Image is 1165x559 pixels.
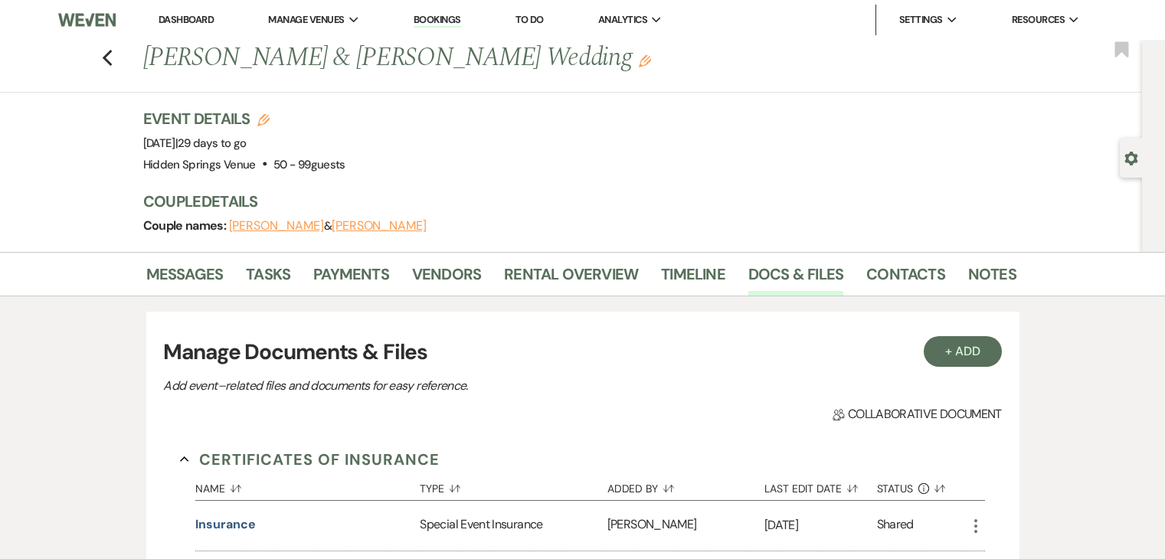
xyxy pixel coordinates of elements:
span: Resources [1012,12,1065,28]
button: Certificates of Insurance [180,448,440,471]
button: Name [195,471,420,500]
span: Settings [899,12,943,28]
a: Contacts [866,262,945,296]
button: Insurance [195,515,255,534]
a: Docs & Files [748,262,843,296]
span: 29 days to go [178,136,247,151]
button: [PERSON_NAME] [229,220,324,232]
span: Collaborative document [833,405,1001,423]
a: Bookings [414,13,461,28]
a: Vendors [412,262,481,296]
button: Open lead details [1124,150,1138,165]
a: Payments [313,262,389,296]
button: Type [420,471,607,500]
button: + Add [924,336,1002,367]
span: Manage Venues [268,12,344,28]
a: Timeline [661,262,725,296]
div: Shared [877,515,914,536]
span: Analytics [598,12,647,28]
button: Last Edit Date [764,471,877,500]
button: Added By [607,471,764,500]
div: Special Event Insurance [420,501,607,551]
span: Hidden Springs Venue [143,157,256,172]
span: | [175,136,247,151]
a: To Do [515,13,544,26]
h3: Manage Documents & Files [163,336,1001,368]
span: & [229,218,427,234]
a: Tasks [246,262,290,296]
span: 50 - 99 guests [273,157,345,172]
h3: Couple Details [143,191,1001,212]
span: Couple names: [143,217,229,234]
span: [DATE] [143,136,247,151]
img: Weven Logo [58,4,116,36]
h1: [PERSON_NAME] & [PERSON_NAME] Wedding [143,40,830,77]
p: Add event–related files and documents for easy reference. [163,376,699,396]
button: Status [877,471,967,500]
button: Edit [639,54,651,67]
a: Notes [968,262,1016,296]
h3: Event Details [143,108,345,129]
p: [DATE] [764,515,877,535]
div: [PERSON_NAME] [607,501,764,551]
a: Dashboard [159,13,214,26]
a: Rental Overview [504,262,638,296]
span: Status [877,483,914,494]
a: Messages [146,262,224,296]
button: [PERSON_NAME] [332,220,427,232]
